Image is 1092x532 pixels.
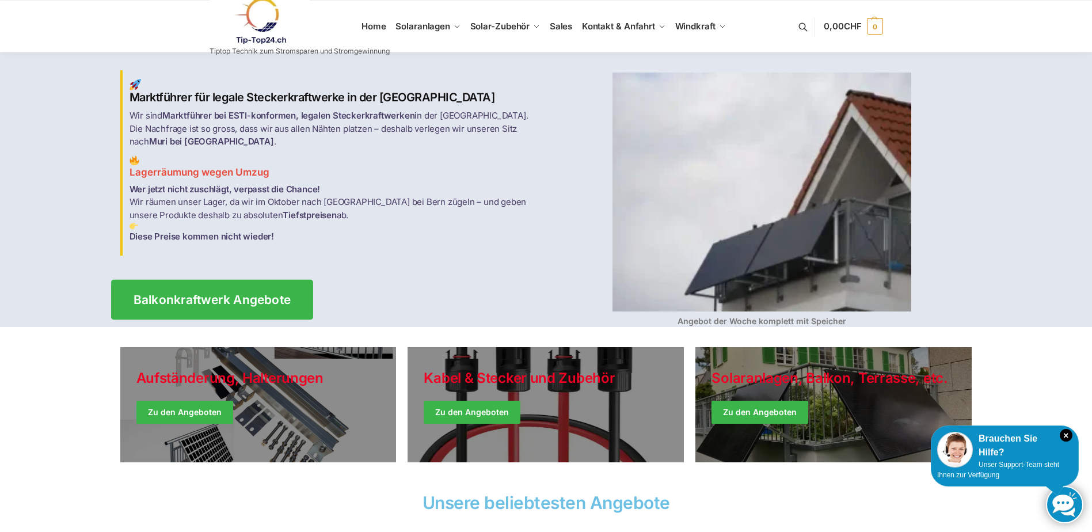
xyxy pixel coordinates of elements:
[937,432,1072,459] div: Brauchen Sie Hilfe?
[695,347,972,462] a: Winter Jackets
[678,316,846,326] strong: Angebot der Woche komplett mit Speicher
[550,21,573,32] span: Sales
[130,155,139,165] img: Home 2
[844,21,862,32] span: CHF
[130,79,141,90] img: Home 1
[130,155,539,180] h3: Lagerräumung wegen Umzug
[937,461,1059,479] span: Unser Support-Team steht Ihnen zur Verfügung
[577,1,670,52] a: Kontakt & Anfahrt
[395,21,450,32] span: Solaranlagen
[408,347,684,462] a: Holiday Style
[133,294,291,306] span: Balkonkraftwerk Angebote
[937,432,973,468] img: Customer service
[582,21,655,32] span: Kontakt & Anfahrt
[470,21,530,32] span: Solar-Zubehör
[612,73,911,311] img: Home 4
[149,136,274,147] strong: Muri bei [GEOGRAPHIC_DATA]
[545,1,577,52] a: Sales
[130,231,274,242] strong: Diese Preise kommen nicht wieder!
[1060,429,1072,442] i: Schließen
[391,1,465,52] a: Solaranlagen
[283,210,336,221] strong: Tiefstpreisen
[210,48,390,55] p: Tiptop Technik zum Stromsparen und Stromgewinnung
[130,79,539,105] h2: Marktführer für legale Steckerkraftwerke in der [GEOGRAPHIC_DATA]
[130,222,138,230] img: Home 3
[465,1,545,52] a: Solar-Zubehör
[670,1,730,52] a: Windkraft
[120,347,397,462] a: Holiday Style
[867,18,883,35] span: 0
[824,21,861,32] span: 0,00
[162,110,414,121] strong: Marktführer bei ESTI-konformen, legalen Steckerkraftwerken
[675,21,716,32] span: Windkraft
[824,9,882,44] a: 0,00CHF 0
[130,183,539,244] p: Wir räumen unser Lager, da wir im Oktober nach [GEOGRAPHIC_DATA] bei Bern zügeln – und geben unse...
[130,109,539,149] p: Wir sind in der [GEOGRAPHIC_DATA]. Die Nachfrage ist so gross, dass wir aus allen Nähten platzen ...
[120,494,972,511] h2: Unsere beliebtesten Angebote
[130,184,321,195] strong: Wer jetzt nicht zuschlägt, verpasst die Chance!
[111,279,313,319] a: Balkonkraftwerk Angebote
